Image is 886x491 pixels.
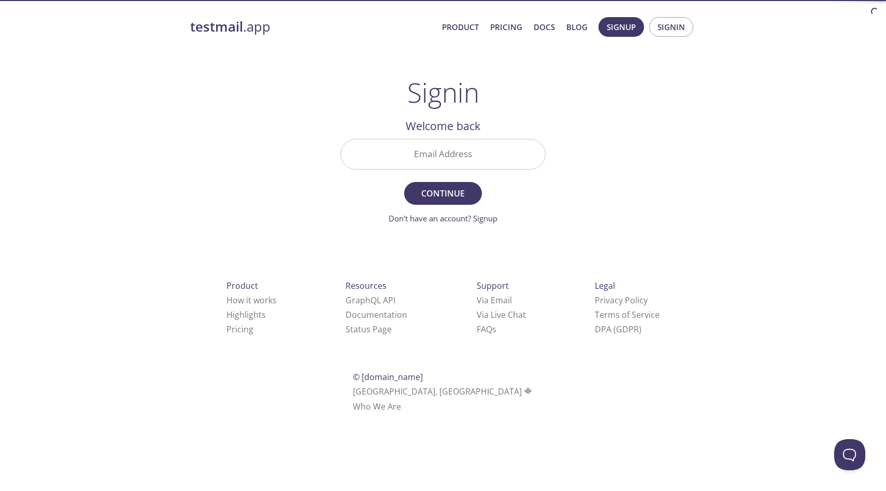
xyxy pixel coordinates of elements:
[226,309,266,320] a: Highlights
[346,280,387,291] span: Resources
[389,213,497,223] a: Don't have an account? Signup
[353,386,534,397] span: [GEOGRAPHIC_DATA], [GEOGRAPHIC_DATA]
[477,309,526,320] a: Via Live Chat
[490,20,522,34] a: Pricing
[226,324,253,335] a: Pricing
[226,280,258,291] span: Product
[340,117,546,135] h2: Welcome back
[566,20,588,34] a: Blog
[416,186,470,201] span: Continue
[404,182,482,205] button: Continue
[607,20,636,34] span: Signup
[492,324,496,335] span: s
[353,371,423,383] span: © [DOMAIN_NAME]
[598,17,644,37] button: Signup
[477,280,509,291] span: Support
[346,309,407,320] a: Documentation
[346,294,395,306] a: GraphQL API
[649,17,693,37] button: Signin
[658,20,685,34] span: Signin
[595,324,641,335] a: DPA (GDPR)
[595,280,615,291] span: Legal
[477,324,496,335] a: FAQ
[353,401,401,412] a: Who We Are
[834,439,865,470] iframe: Help Scout Beacon - Open
[346,324,392,335] a: Status Page
[595,309,660,320] a: Terms of Service
[407,77,479,108] h1: Signin
[226,294,277,306] a: How it works
[477,294,512,306] a: Via Email
[442,20,479,34] a: Product
[190,18,243,36] strong: testmail
[595,294,648,306] a: Privacy Policy
[534,20,555,34] a: Docs
[190,18,434,36] a: testmail.app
